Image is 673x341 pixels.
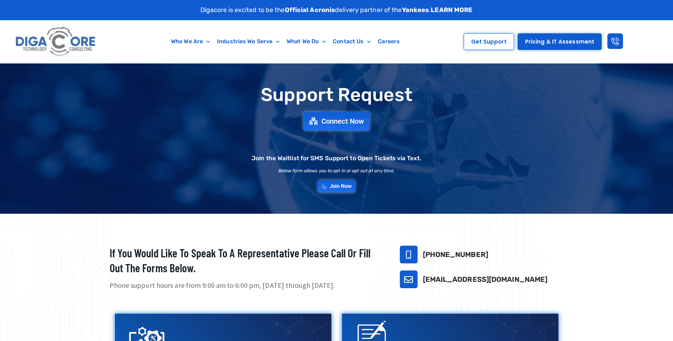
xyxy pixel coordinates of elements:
p: Digacore is excited to be the delivery partner of the . [200,5,473,15]
a: Connect Now [303,112,370,130]
a: Industries We Serve [214,33,283,50]
a: Careers [374,33,403,50]
a: Get Support [464,33,514,50]
a: What We Do [283,33,329,50]
a: Who We Are [167,33,214,50]
strong: Official Acronis [285,6,335,14]
span: Pricing & IT Assessment [525,39,594,44]
a: Contact Us [329,33,374,50]
a: Join Now [318,180,355,192]
a: [PHONE_NUMBER] [423,250,488,259]
h2: Join the Waitlist for SMS Support to Open Tickets via Text. [252,155,421,161]
h1: Support Request [92,85,581,105]
nav: Menu [132,33,438,50]
span: Join Now [330,184,352,189]
span: Connect Now [321,118,364,125]
a: LEARN MORE [431,6,473,14]
span: Get Support [471,39,507,44]
h2: If you would like to speak to a representative please call or fill out the forms below. [110,246,382,275]
h2: Below form allows you to opt in or opt out at any time. [278,168,395,173]
strong: Yankees [402,6,429,14]
p: Phone support hours are from 9:00 am to 6:00 pm, [DATE] through [DATE]. [110,280,382,291]
a: Pricing & IT Assessment [518,33,602,50]
img: Digacore logo 1 [13,24,98,60]
a: 732-646-5725 [400,246,418,263]
a: support@digacore.com [400,270,418,288]
a: [EMAIL_ADDRESS][DOMAIN_NAME] [423,275,548,284]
